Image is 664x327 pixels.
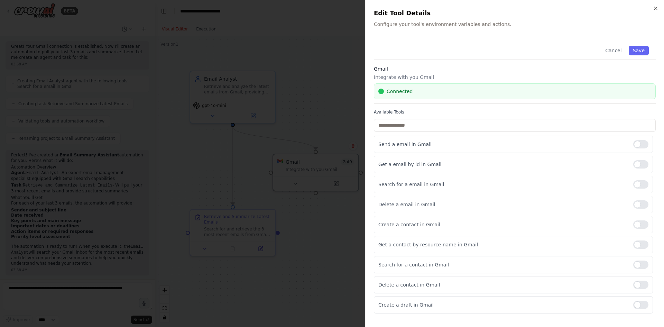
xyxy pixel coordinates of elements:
[387,88,413,95] span: Connected
[374,109,656,115] label: Available Tools
[374,21,656,28] p: Configure your tool's environment variables and actions.
[374,65,656,72] h3: Gmail
[378,141,628,148] p: Send a email in Gmail
[378,221,628,228] p: Create a contact in Gmail
[374,74,656,81] p: Integrate with you Gmail
[378,181,628,188] p: Search for a email in Gmail
[378,281,628,288] p: Delete a contact in Gmail
[601,46,626,55] button: Cancel
[374,8,656,18] h2: Edit Tool Details
[378,201,628,208] p: Delete a email in Gmail
[378,261,628,268] p: Search for a contact in Gmail
[629,46,649,55] button: Save
[378,161,628,168] p: Get a email by id in Gmail
[378,301,628,308] p: Create a draft in Gmail
[378,241,628,248] p: Get a contact by resource name in Gmail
